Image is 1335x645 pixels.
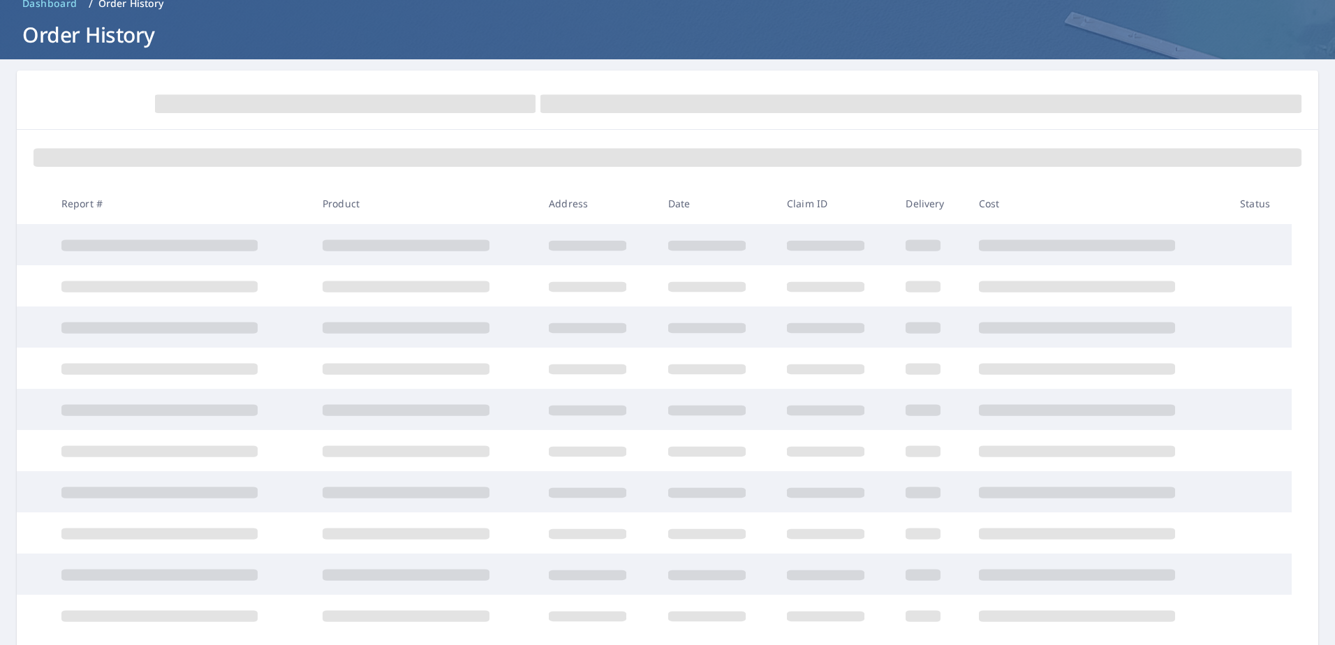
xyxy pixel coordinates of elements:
[657,183,776,224] th: Date
[894,183,967,224] th: Delivery
[538,183,656,224] th: Address
[17,20,1318,49] h1: Order History
[1229,183,1292,224] th: Status
[776,183,894,224] th: Claim ID
[311,183,538,224] th: Product
[968,183,1229,224] th: Cost
[50,183,311,224] th: Report #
